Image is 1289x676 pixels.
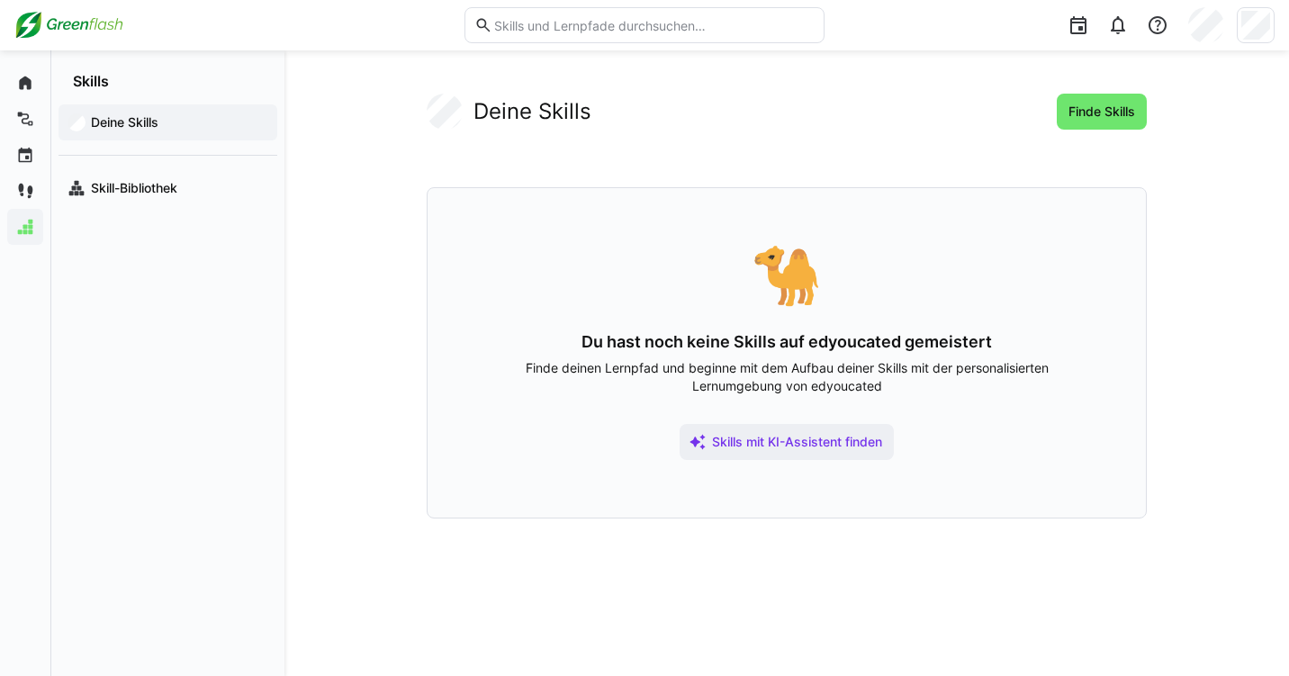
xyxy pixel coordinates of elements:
p: Finde deinen Lernpfad und beginne mit dem Aufbau deiner Skills mit der personalisierten Lernumgeb... [485,359,1088,395]
h2: Deine Skills [473,98,591,125]
button: Finde Skills [1057,94,1147,130]
span: Skills mit KI-Assistent finden [709,433,885,451]
input: Skills und Lernpfade durchsuchen… [492,17,815,33]
button: Skills mit KI-Assistent finden [680,424,894,460]
div: 🐪 [485,246,1088,303]
h3: Du hast noch keine Skills auf edyoucated gemeistert [485,332,1088,352]
span: Finde Skills [1066,103,1138,121]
